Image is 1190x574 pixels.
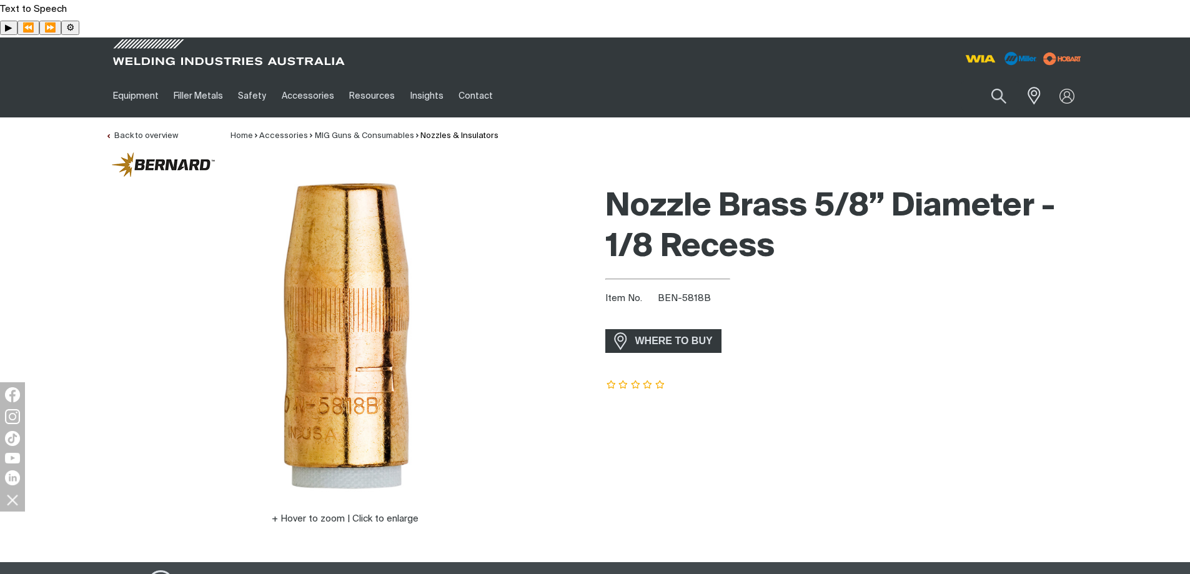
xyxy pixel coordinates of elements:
span: Rating: {0} [605,381,667,390]
a: Accessories [274,74,342,117]
a: Resources [342,74,402,117]
h1: Nozzle Brass 5/8” Diameter - 1/8 Recess [605,187,1085,268]
a: Accessories [259,132,308,140]
a: MIG Guns & Consumables [315,132,414,140]
a: Home [231,132,253,140]
img: Instagram [5,409,20,424]
img: TikTok [5,431,20,446]
nav: Breadcrumb [231,130,498,142]
button: Hover to zoom | Click to enlarge [264,512,426,527]
a: WHERE TO BUY [605,329,722,352]
img: miller [1039,49,1085,68]
img: YouTube [5,453,20,463]
a: Insights [402,74,450,117]
img: LinkedIn [5,470,20,485]
a: Safety [231,74,274,117]
img: Nozzle Brass 5/8” Diameter - 1/8 Recess [189,181,502,493]
span: BEN-5818B [658,294,711,303]
a: Back to overview [106,132,178,140]
button: Forward [39,21,61,35]
nav: Main [106,74,840,117]
a: Filler Metals [166,74,231,117]
button: Settings [61,21,79,35]
span: WHERE TO BUY [627,331,721,351]
input: Product name or item number... [961,81,1019,111]
img: hide socials [2,489,23,510]
button: Search products [978,81,1020,111]
a: Equipment [106,74,166,117]
img: Facebook [5,387,20,402]
button: Previous [17,21,39,35]
a: Contact [451,74,500,117]
a: Nozzles & Insulators [420,132,498,140]
span: Item No. [605,292,656,306]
